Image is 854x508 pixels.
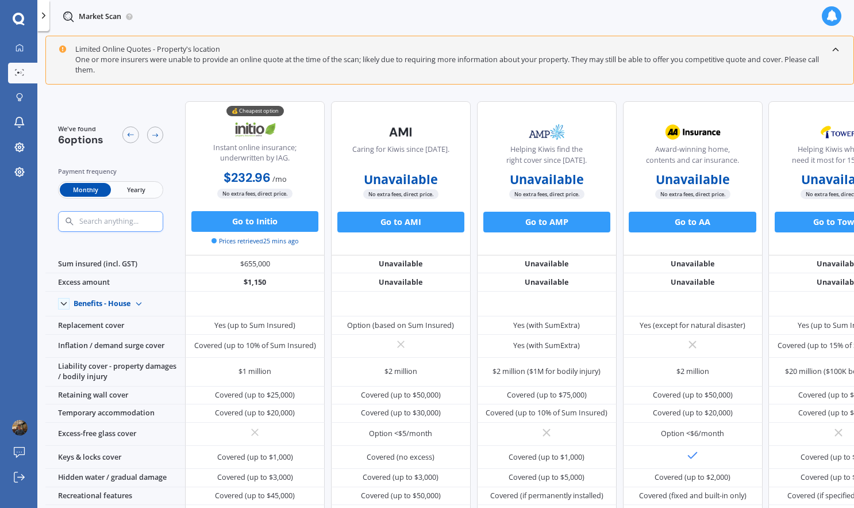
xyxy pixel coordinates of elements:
[509,472,584,483] div: Covered (up to $5,000)
[45,487,185,506] div: Recreational features
[653,408,733,418] div: Covered (up to $20,000)
[58,124,103,133] span: We've found
[45,469,185,487] div: Hidden water / gradual damage
[60,183,110,196] span: Monthly
[623,255,763,274] div: Unavailable
[361,491,441,501] div: Covered (up to $50,000)
[640,320,745,331] div: Yes (except for natural disaster)
[367,452,434,463] div: Covered (no excess)
[384,366,417,377] div: $2 million
[477,273,617,292] div: Unavailable
[214,320,295,331] div: Yes (up to Sum Insured)
[45,387,185,405] div: Retaining wall cover
[211,236,298,246] span: Prices retrieved 25 mins ago
[272,174,287,184] span: / mo
[58,133,103,147] span: 6 options
[477,255,617,274] div: Unavailable
[653,390,733,400] div: Covered (up to $50,000)
[493,366,601,377] div: $2 million ($1M for bodily injury)
[130,296,147,312] img: Benefit content down
[361,408,441,418] div: Covered (up to $30,000)
[194,143,316,169] div: Instant online insurance; underwritten by IAG.
[45,404,185,423] div: Temporary accommodation
[513,341,580,351] div: Yes (with SumExtra)
[367,119,435,145] img: AMI-text-1.webp
[194,341,316,351] div: Covered (up to 10% of Sum Insured)
[185,273,325,292] div: $1,150
[486,408,607,418] div: Covered (up to 10% of Sum Insured)
[486,144,607,170] div: Helping Kiwis find the right cover since [DATE].
[217,472,293,483] div: Covered (up to $3,000)
[45,358,185,387] div: Liability cover - property damages / bodily injury
[347,320,454,331] div: Option (based on Sum Insured)
[217,189,293,198] span: No extra fees, direct price.
[45,316,185,335] div: Replacement cover
[221,117,289,143] img: Initio.webp
[363,189,438,199] span: No extra fees, direct price.
[224,170,271,186] b: $232.96
[226,106,284,116] div: 💰 Cheapest option
[361,390,441,400] div: Covered (up to $50,000)
[45,255,185,274] div: Sum insured (incl. GST)
[507,390,587,400] div: Covered (up to $75,000)
[79,12,121,22] p: Market Scan
[191,211,318,232] button: Go to Initio
[656,174,730,185] b: Unavailable
[111,183,161,196] span: Yearly
[62,10,75,23] img: inProgress.51aaab21b9fbb99c9c2d.svg
[629,212,756,232] button: Go to AA
[59,44,220,55] div: Limited Online Quotes - Property's location
[331,255,471,274] div: Unavailable
[483,212,610,232] button: Go to AMP
[185,255,325,274] div: $655,000
[364,174,438,185] b: Unavailable
[369,429,432,439] div: Option <$5/month
[676,366,709,377] div: $2 million
[659,119,727,145] img: AA.webp
[639,491,747,501] div: Covered (fixed and built-in only)
[78,217,183,226] input: Search anything...
[513,320,580,331] div: Yes (with SumExtra)
[363,472,438,483] div: Covered (up to $3,000)
[45,273,185,292] div: Excess amount
[215,408,295,418] div: Covered (up to $20,000)
[45,423,185,446] div: Excess-free glass cover
[510,174,584,185] b: Unavailable
[623,273,763,292] div: Unavailable
[238,366,271,377] div: $1 million
[509,452,584,463] div: Covered (up to $1,000)
[12,420,28,436] img: ACg8ocJLa-csUtcL-80ItbA20QSwDJeqfJvWfn8fgM9RBEIPTcSLDHdf=s96-c
[509,189,584,199] span: No extra fees, direct price.
[215,491,295,501] div: Covered (up to $45,000)
[58,166,164,177] div: Payment frequency
[352,144,449,170] div: Caring for Kiwis since [DATE].
[59,55,841,75] div: One or more insurers were unable to provide an online quote at the time of the scan; likely due t...
[490,491,603,501] div: Covered (if permanently installed)
[513,119,581,145] img: AMP.webp
[337,212,464,232] button: Go to AMI
[632,144,753,170] div: Award-winning home, contents and car insurance.
[661,429,724,439] div: Option <$6/month
[655,472,730,483] div: Covered (up to $2,000)
[331,273,471,292] div: Unavailable
[45,446,185,469] div: Keys & locks cover
[45,335,185,358] div: Inflation / demand surge cover
[217,452,293,463] div: Covered (up to $1,000)
[655,189,730,199] span: No extra fees, direct price.
[215,390,295,400] div: Covered (up to $25,000)
[74,299,130,308] div: Benefits - House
